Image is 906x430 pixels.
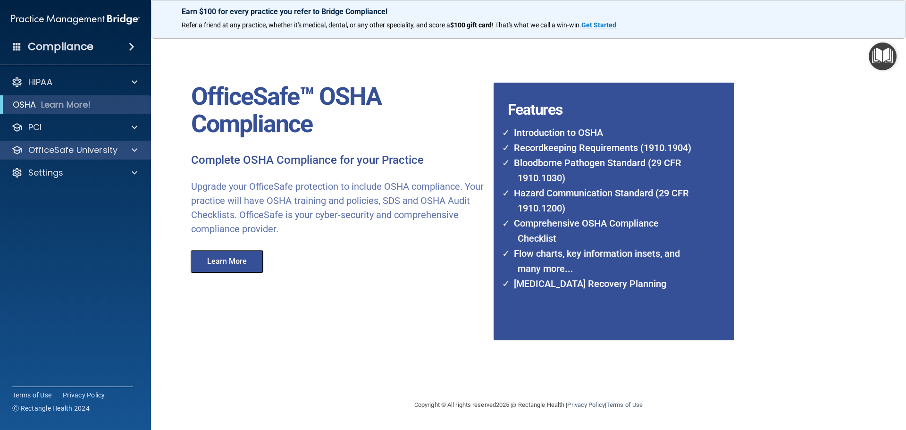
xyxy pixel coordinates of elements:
[13,99,36,110] p: OSHA
[28,144,117,156] p: OfficeSafe University
[12,390,51,400] a: Terms of Use
[191,153,487,168] p: Complete OSHA Compliance for your Practice
[494,83,709,101] h4: Features
[11,76,137,88] a: HIPAA
[28,167,63,178] p: Settings
[508,125,697,140] li: Introduction to OSHA
[606,401,643,408] a: Terms of Use
[11,122,137,133] a: PCI
[567,401,604,408] a: Privacy Policy
[508,246,697,276] li: Flow charts, key information insets, and many more...
[182,21,450,29] span: Refer a friend at any practice, whether it's medical, dental, or any other speciality, and score a
[492,21,581,29] span: ! That's what we call a win-win.
[508,276,697,291] li: [MEDICAL_DATA] Recovery Planning
[450,21,492,29] strong: $100 gift card
[191,250,263,273] button: Learn More
[191,179,487,236] p: Upgrade your OfficeSafe protection to include OSHA compliance. Your practice will have OSHA train...
[63,390,105,400] a: Privacy Policy
[182,7,875,16] p: Earn $100 for every practice you refer to Bridge Compliance!
[508,185,697,216] li: Hazard Communication Standard (29 CFR 1910.1200)
[11,167,137,178] a: Settings
[12,404,90,413] span: Ⓒ Rectangle Health 2024
[508,216,697,246] li: Comprehensive OSHA Compliance Checklist
[11,10,140,29] img: PMB logo
[28,40,93,53] h4: Compliance
[508,140,697,155] li: Recordkeeping Requirements (1910.1904)
[11,144,137,156] a: OfficeSafe University
[356,390,701,420] div: Copyright © All rights reserved 2025 @ Rectangle Health | |
[28,76,52,88] p: HIPAA
[581,21,618,29] a: Get Started
[28,122,42,133] p: PCI
[191,83,487,138] p: OfficeSafe™ OSHA Compliance
[581,21,616,29] strong: Get Started
[184,258,273,265] a: Learn More
[508,155,697,185] li: Bloodborne Pathogen Standard (29 CFR 1910.1030)
[869,42,897,70] button: Open Resource Center
[41,99,91,110] p: Learn More!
